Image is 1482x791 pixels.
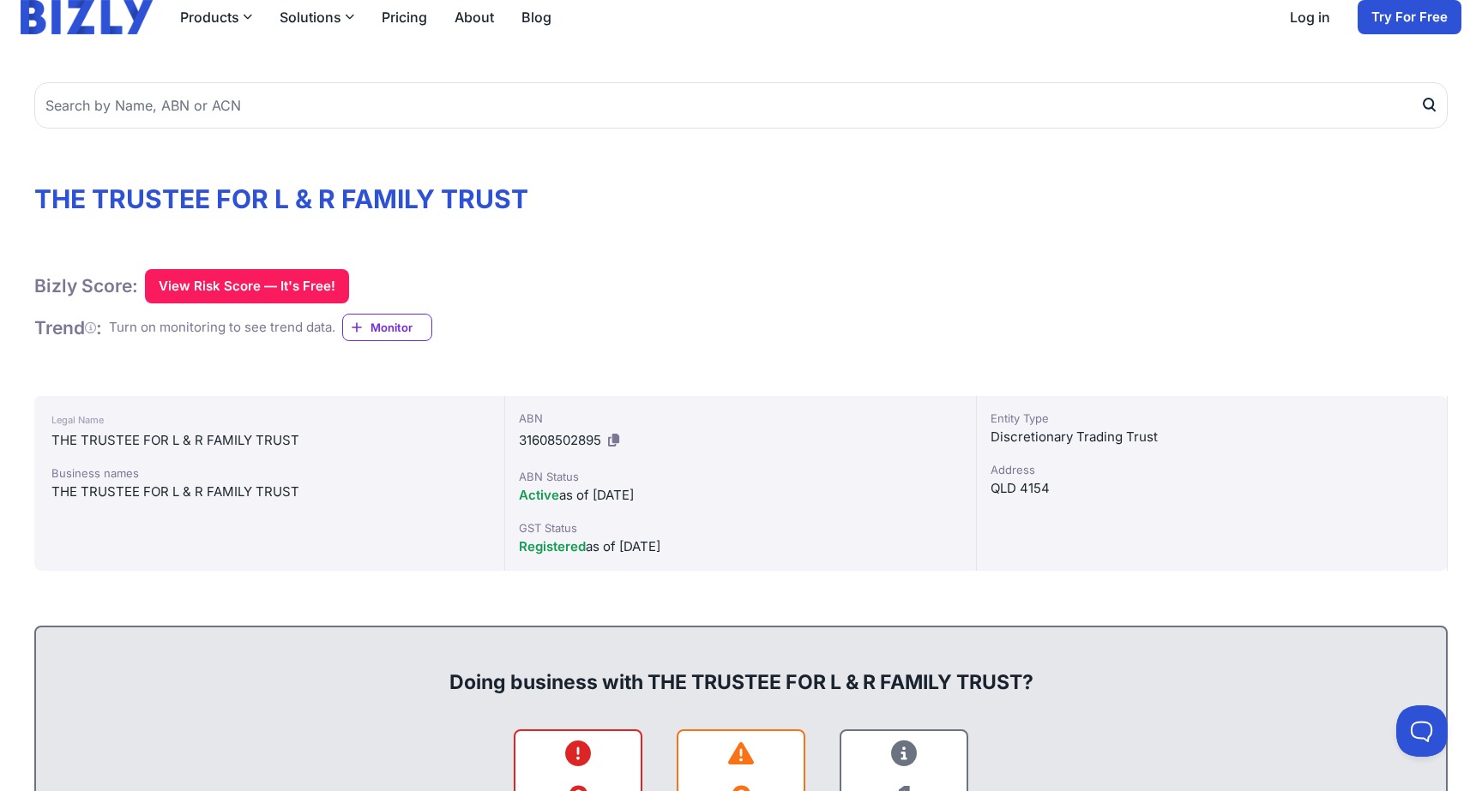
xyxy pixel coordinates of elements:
[519,468,961,485] div: ABN Status
[455,7,494,27] a: About
[1396,705,1448,757] iframe: Toggle Customer Support
[991,461,1433,478] div: Address
[521,7,551,27] a: Blog
[51,410,487,430] div: Legal Name
[280,7,354,27] button: Solutions
[1290,7,1330,27] a: Log in
[991,478,1433,499] div: QLD 4154
[145,269,349,303] button: View Risk Score — It's Free!
[991,427,1433,447] div: Discretionary Trading Trust
[34,82,1448,129] input: Search by Name, ABN or ACN
[34,274,138,297] h1: Bizly Score:
[51,482,487,502] div: THE TRUSTEE FOR L & R FAMILY TRUST
[519,432,601,448] span: 31608502895
[34,183,1448,214] h1: THE TRUSTEE FOR L & R FAMILY TRUST
[53,641,1429,696] div: Doing business with THE TRUSTEE FOR L & R FAMILY TRUST?
[342,314,432,341] a: Monitor
[519,519,961,536] div: GST Status
[370,319,431,336] span: Monitor
[109,318,335,338] div: Turn on monitoring to see trend data.
[519,538,586,554] span: Registered
[519,410,961,427] div: ABN
[519,485,961,506] div: as of [DATE]
[991,410,1433,427] div: Entity Type
[519,487,559,503] span: Active
[51,430,487,451] div: THE TRUSTEE FOR L & R FAMILY TRUST
[382,7,427,27] a: Pricing
[34,316,102,339] h1: Trend :
[519,536,961,557] div: as of [DATE]
[180,7,252,27] button: Products
[51,464,487,482] div: Business names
